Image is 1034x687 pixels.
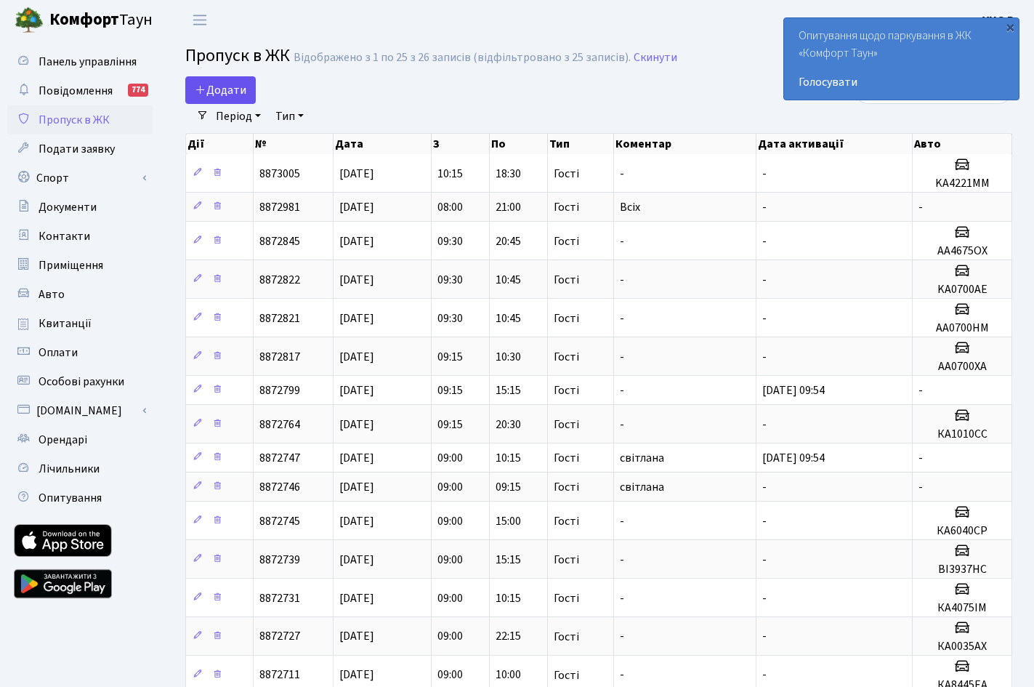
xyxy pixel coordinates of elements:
span: 8872747 [259,450,300,466]
span: - [620,590,624,606]
a: Опитування [7,483,153,513]
h5: AA0700HM [918,321,1006,335]
span: 09:00 [437,629,463,645]
span: 09:00 [437,450,463,466]
span: Авто [39,286,65,302]
span: 10:15 [437,166,463,182]
a: Контакти [7,222,153,251]
span: - [918,479,923,495]
span: світлана [620,450,664,466]
span: - [762,629,767,645]
th: Дата [334,134,432,154]
span: Гості [554,201,579,213]
span: Гості [554,670,579,681]
span: Квитанції [39,316,92,332]
a: Спорт [7,164,153,193]
span: - [620,667,624,683]
span: - [620,272,624,288]
span: Документи [39,199,97,215]
span: 8872845 [259,233,300,249]
span: [DATE] [339,667,374,683]
a: Оплати [7,338,153,367]
span: - [918,199,923,215]
span: 20:30 [496,417,521,433]
span: [DATE] [339,552,374,568]
a: Тип [270,104,310,129]
span: 09:30 [437,233,463,249]
span: - [762,667,767,683]
span: 10:00 [496,667,521,683]
span: - [762,272,767,288]
span: Орендарі [39,432,87,448]
span: Гості [554,481,579,493]
a: Скинути [634,51,677,65]
span: - [620,513,624,529]
span: - [762,199,767,215]
span: 21:00 [496,199,521,215]
span: 09:15 [437,382,463,398]
th: З [432,134,490,154]
a: Голосувати [799,73,1004,91]
span: Гості [554,168,579,180]
span: Контакти [39,228,90,244]
span: 8873005 [259,166,300,182]
span: 8872799 [259,382,300,398]
span: 10:45 [496,310,521,326]
span: Приміщення [39,257,103,273]
span: Гості [554,592,579,604]
div: Опитування щодо паркування в ЖК «Комфорт Таун» [784,18,1019,100]
th: Авто [913,134,1012,154]
span: 8872821 [259,310,300,326]
span: - [620,417,624,433]
span: 8872817 [259,349,300,365]
span: - [620,629,624,645]
a: Подати заявку [7,134,153,164]
th: № [254,134,334,154]
span: 20:45 [496,233,521,249]
span: [DATE] [339,417,374,433]
span: 8872746 [259,479,300,495]
span: Особові рахунки [39,374,124,390]
span: Додати [195,82,246,98]
span: Гості [554,274,579,286]
span: - [762,479,767,495]
span: [DATE] [339,199,374,215]
span: Гості [554,452,579,464]
span: 09:00 [437,479,463,495]
span: [DATE] [339,590,374,606]
h5: AA4675OX [918,244,1006,258]
span: - [918,450,923,466]
th: Дата активації [756,134,913,154]
th: Дії [186,134,254,154]
a: Документи [7,193,153,222]
div: 774 [128,84,148,97]
th: Тип [548,134,614,154]
h5: KA0700AE [918,283,1006,297]
span: [DATE] [339,513,374,529]
button: Переключити навігацію [182,8,218,32]
span: [DATE] [339,382,374,398]
b: Комфорт [49,8,119,31]
a: Пропуск в ЖК [7,105,153,134]
span: - [762,310,767,326]
a: Лічильники [7,454,153,483]
span: 09:00 [437,667,463,683]
h5: ВІ3937НС [918,563,1006,576]
span: 8872727 [259,629,300,645]
span: 09:00 [437,513,463,529]
span: Гості [554,419,579,430]
div: × [1003,20,1017,34]
span: Таун [49,8,153,33]
span: - [620,382,624,398]
span: - [762,166,767,182]
span: - [762,590,767,606]
span: Пропуск в ЖК [185,43,290,68]
span: 8872981 [259,199,300,215]
span: [DATE] [339,349,374,365]
span: 18:30 [496,166,521,182]
span: [DATE] 09:54 [762,450,825,466]
h5: AA0700XA [918,360,1006,374]
span: 8872711 [259,667,300,683]
span: [DATE] [339,310,374,326]
a: Період [210,104,267,129]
